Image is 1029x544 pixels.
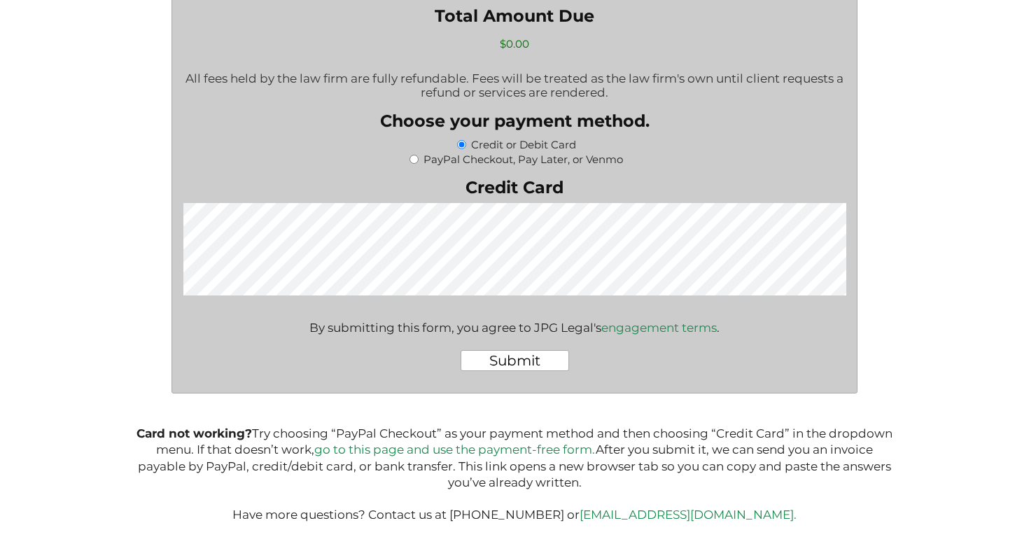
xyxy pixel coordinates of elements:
a: go to this page and use the payment-free form. [314,442,596,456]
label: Credit Card [183,177,846,197]
p: Try choosing “PayPal Checkout” as your payment method and then choosing “Credit Card” in the drop... [134,426,895,524]
legend: Choose your payment method. [380,111,650,131]
label: PayPal Checkout, Pay Later, or Venmo [423,153,623,166]
b: Card not working? [136,426,252,440]
p: All fees held by the law firm are fully refundable. Fees will be treated as the law firm's own un... [183,71,846,99]
a: engagement terms [601,321,717,335]
input: Submit [461,350,569,371]
label: Total Amount Due [183,6,846,26]
label: Credit or Debit Card [471,138,576,151]
a: [EMAIL_ADDRESS][DOMAIN_NAME]. [580,508,797,522]
div: By submitting this form, you agree to JPG Legal's . [309,307,720,335]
